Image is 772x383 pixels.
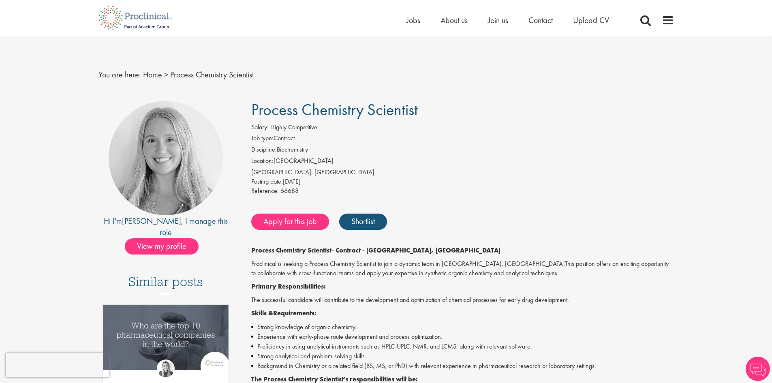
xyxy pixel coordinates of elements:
iframe: reCAPTCHA [6,353,109,377]
li: Proficiency in using analytical instruments such as HPLC-UPLC, NMR, and LCMS, along with relevant... [251,342,674,351]
span: Process Chemistry Scientist [251,99,418,120]
strong: Primary Responsibilities: [251,282,326,291]
div: [DATE] [251,177,674,186]
p: The successful candidate will contribute to the development and optimization of chemical processe... [251,295,674,305]
img: imeage of recruiter Shannon Briggs [109,101,223,215]
label: Job type: [251,134,274,143]
a: Contact [528,15,553,26]
div: Hi I'm , I manage this role [98,215,233,238]
li: Contract [251,134,674,145]
label: Salary: [251,123,269,132]
strong: - Contract - [GEOGRAPHIC_DATA], [GEOGRAPHIC_DATA] [331,246,500,255]
a: Upload CV [573,15,609,26]
img: Chatbot [746,357,770,381]
a: [PERSON_NAME] [122,216,181,226]
li: [GEOGRAPHIC_DATA] [251,156,674,168]
a: Join us [488,15,508,26]
li: Strong knowledge of organic chemistry. [251,322,674,332]
li: Strong analytical and problem-solving skills. [251,351,674,361]
span: Process Chemistry Scientist [170,69,254,80]
img: Hannah Burke [157,359,175,377]
span: Posting date: [251,177,283,186]
a: Apply for this job [251,214,329,230]
span: You are here: [98,69,141,80]
strong: Requirements: [273,309,316,317]
div: [GEOGRAPHIC_DATA], [GEOGRAPHIC_DATA] [251,168,674,177]
li: Background in Chemistry or a related field (BS, MS, or PhD) with relevant experience in pharmaceu... [251,361,674,371]
a: About us [441,15,468,26]
a: Jobs [406,15,420,26]
label: Location: [251,156,274,166]
a: View my profile [125,240,207,250]
span: > [164,69,168,80]
span: 66688 [280,186,299,195]
h3: Similar posts [128,275,203,294]
a: Link to a post [103,305,229,377]
p: Proclinical is seeking a Process Chemistry Scientist to join a dynamic team in [GEOGRAPHIC_DATA],... [251,259,674,278]
li: Biochemistry [251,145,674,156]
a: Shortlist [339,214,387,230]
img: Top 10 pharmaceutical companies in the world 2025 [103,305,229,370]
strong: Skills & [251,309,273,317]
a: breadcrumb link [143,69,162,80]
span: View my profile [125,238,199,255]
label: Discipline: [251,145,277,154]
li: Experience with early-phase route development and process optimization. [251,332,674,342]
label: Reference: [251,186,279,196]
strong: Process Chemistry Scientist [251,246,331,255]
span: Highly Competitive [270,123,317,131]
